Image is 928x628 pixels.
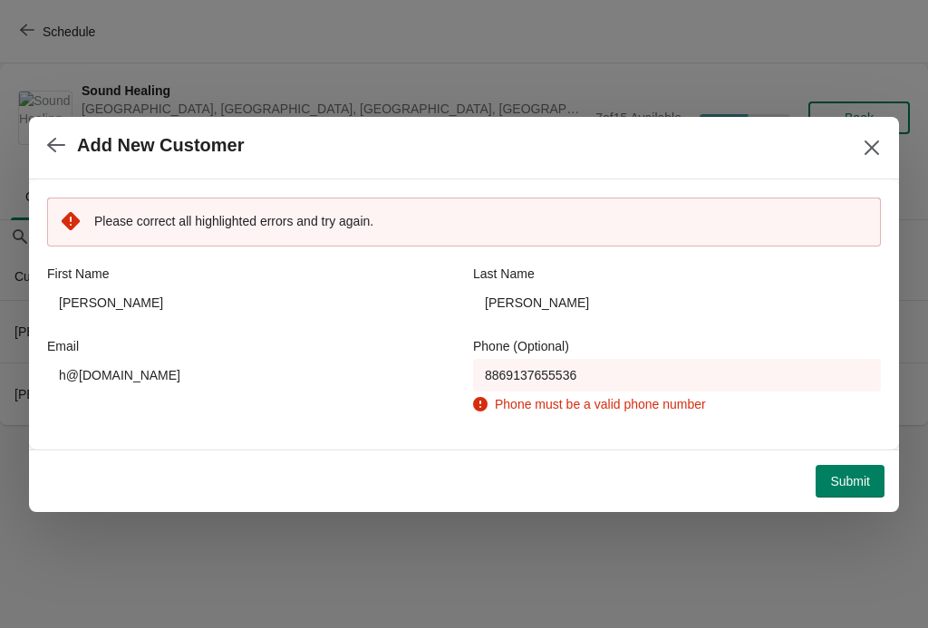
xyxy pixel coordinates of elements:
[473,265,535,283] label: Last Name
[47,359,455,391] input: Enter your email
[47,286,455,319] input: John
[77,135,244,156] h2: Add New Customer
[816,465,884,498] button: Submit
[473,337,569,355] label: Phone (Optional)
[855,131,888,164] button: Close
[473,359,881,391] input: Enter your phone number
[94,212,866,230] p: Please correct all highlighted errors and try again.
[47,265,109,283] label: First Name
[473,395,881,413] div: Phone must be a valid phone number
[830,474,870,488] span: Submit
[473,286,881,319] input: Smith
[47,337,79,355] label: Email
